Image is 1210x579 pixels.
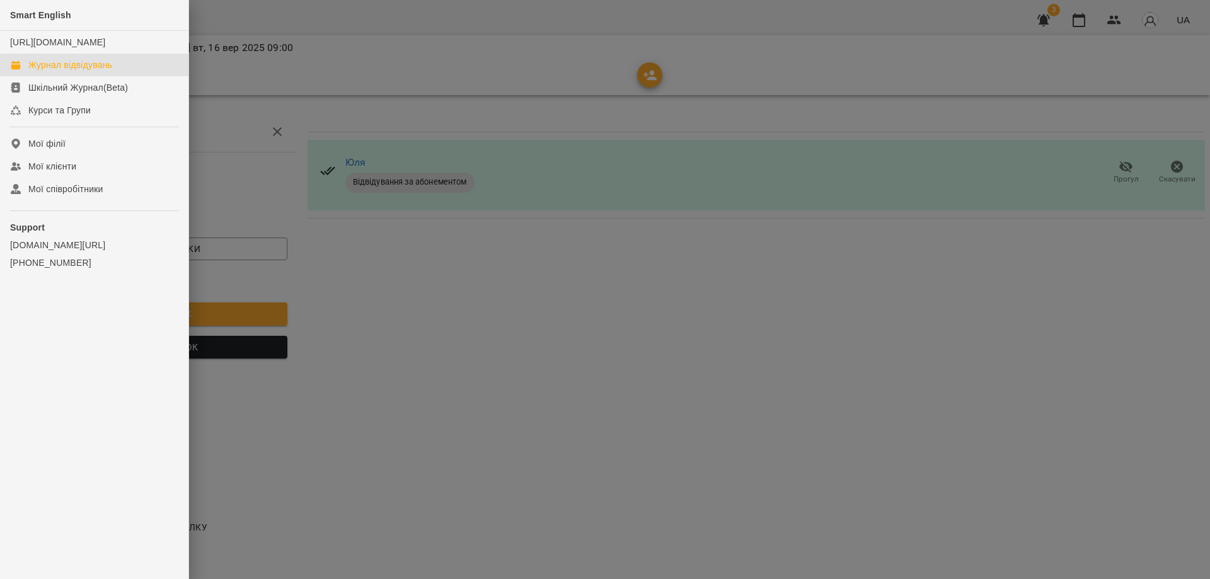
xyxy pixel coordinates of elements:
[10,256,178,269] a: [PHONE_NUMBER]
[28,59,112,71] div: Журнал відвідувань
[28,183,103,195] div: Мої співробітники
[10,37,105,47] a: [URL][DOMAIN_NAME]
[28,81,128,94] div: Шкільний Журнал(Beta)
[28,137,66,150] div: Мої філії
[10,239,178,251] a: [DOMAIN_NAME][URL]
[10,221,178,234] p: Support
[28,104,91,117] div: Курси та Групи
[10,10,71,20] span: Smart English
[28,160,76,173] div: Мої клієнти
